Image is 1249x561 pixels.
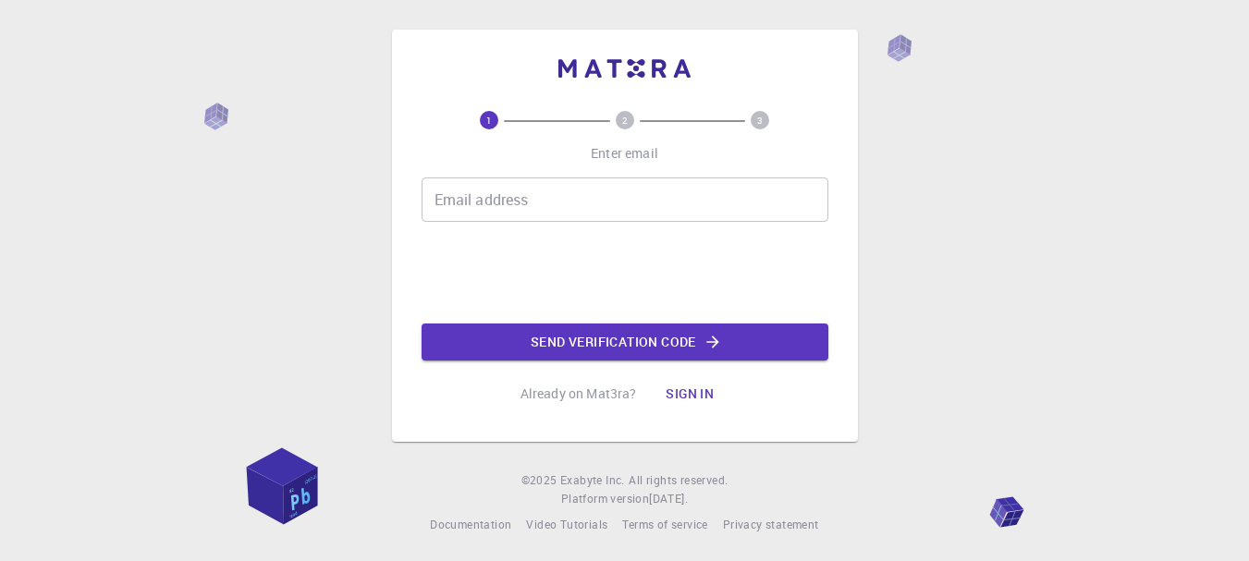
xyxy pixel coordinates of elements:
[723,516,819,534] a: Privacy statement
[591,144,658,163] p: Enter email
[430,516,511,534] a: Documentation
[629,471,728,490] span: All rights reserved.
[560,472,625,487] span: Exabyte Inc.
[622,114,628,127] text: 2
[622,517,707,531] span: Terms of service
[521,471,560,490] span: © 2025
[651,375,729,412] button: Sign in
[526,517,607,531] span: Video Tutorials
[486,114,492,127] text: 1
[723,517,819,531] span: Privacy statement
[560,471,625,490] a: Exabyte Inc.
[430,517,511,531] span: Documentation
[622,516,707,534] a: Terms of service
[526,516,607,534] a: Video Tutorials
[649,490,688,508] a: [DATE].
[422,323,828,360] button: Send verification code
[484,237,765,309] iframe: reCAPTCHA
[649,491,688,506] span: [DATE] .
[561,490,649,508] span: Platform version
[757,114,763,127] text: 3
[520,384,637,403] p: Already on Mat3ra?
